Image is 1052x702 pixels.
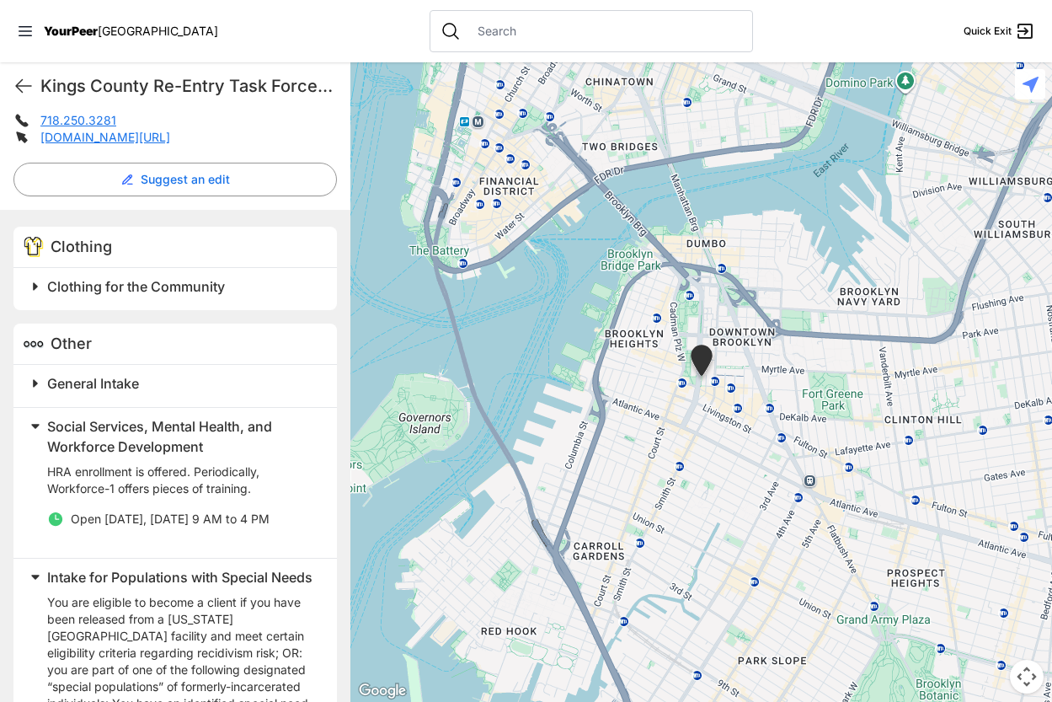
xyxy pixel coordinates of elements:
h1: Kings County Re-Entry Task Force/Bureau (KCRTF) [40,74,337,98]
span: Suggest an edit [141,171,230,188]
span: Intake for Populations with Special Needs [47,569,312,586]
span: [GEOGRAPHIC_DATA] [98,24,218,38]
span: Other [51,335,92,352]
a: Quick Exit [964,21,1035,41]
a: 718.250.3281 [40,113,116,127]
img: Google [355,680,410,702]
span: YourPeer [44,24,98,38]
input: Search [467,23,742,40]
span: Social Services, Mental Health, and Workforce Development [47,418,272,455]
span: Clothing [51,238,112,255]
button: Map camera controls [1010,660,1044,694]
span: Clothing for the Community [47,278,225,295]
a: YourPeer[GEOGRAPHIC_DATA] [44,26,218,36]
span: General Intake [47,375,139,392]
div: Brooklyn [687,345,716,383]
a: Open this area in Google Maps (opens a new window) [355,680,410,702]
span: Open [DATE], [DATE] 9 AM to 4 PM [71,512,270,526]
p: HRA enrollment is offered. Periodically, Workforce-1 offers pieces of training. [47,464,317,497]
button: Suggest an edit [13,163,337,196]
span: Quick Exit [964,24,1012,38]
a: [DOMAIN_NAME][URL] [40,130,170,144]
